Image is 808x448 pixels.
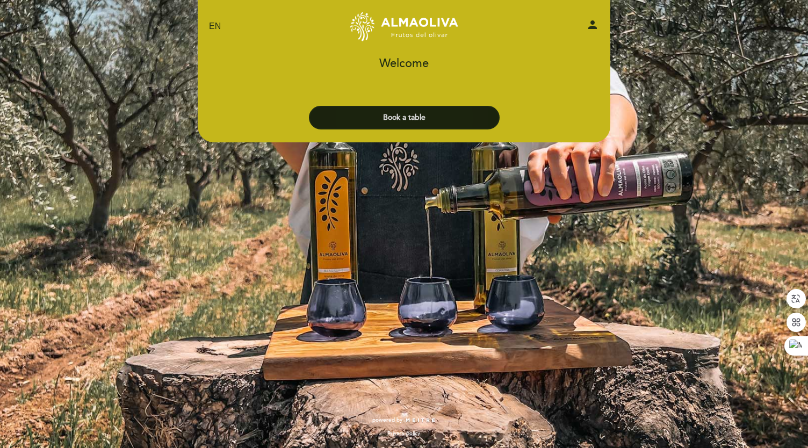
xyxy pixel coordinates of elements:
[337,12,471,41] a: FINCA [PERSON_NAME]
[309,106,500,129] button: Book a table
[379,57,429,70] h1: Welcome
[405,418,436,423] img: MEITRE
[372,416,402,424] span: powered by
[586,18,599,31] i: person
[387,430,420,437] a: Privacy policy
[586,18,599,35] button: person
[372,416,436,424] a: powered by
